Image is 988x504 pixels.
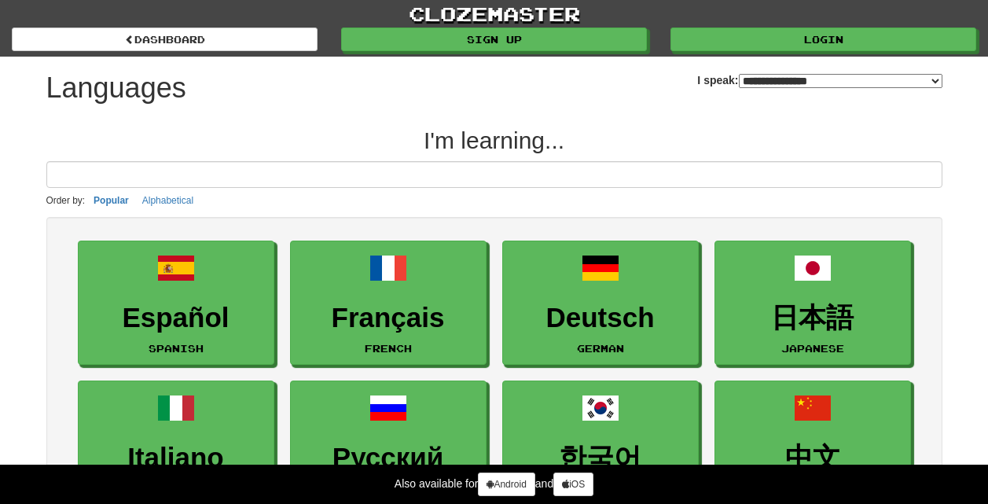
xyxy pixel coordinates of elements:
a: Sign up [341,28,647,51]
button: Popular [89,192,134,209]
h3: Español [86,303,266,333]
small: Japanese [781,343,844,354]
h3: Deutsch [511,303,690,333]
h3: 中文 [723,443,902,473]
h2: I'm learning... [46,127,942,153]
small: Order by: [46,195,86,206]
small: Spanish [149,343,204,354]
h3: Русский [299,443,478,473]
select: I speak: [739,74,942,88]
h3: 日本語 [723,303,902,333]
small: French [365,343,412,354]
a: dashboard [12,28,318,51]
a: Login [670,28,976,51]
a: FrançaisFrench [290,241,487,366]
h3: 한국어 [511,443,690,473]
a: iOS [553,473,593,496]
a: Android [478,473,534,496]
h3: Français [299,303,478,333]
button: Alphabetical [138,192,198,209]
a: 日本語Japanese [714,241,911,366]
a: EspañolSpanish [78,241,274,366]
small: German [577,343,624,354]
label: I speak: [697,72,942,88]
h1: Languages [46,72,186,104]
a: DeutschGerman [502,241,699,366]
h3: Italiano [86,443,266,473]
